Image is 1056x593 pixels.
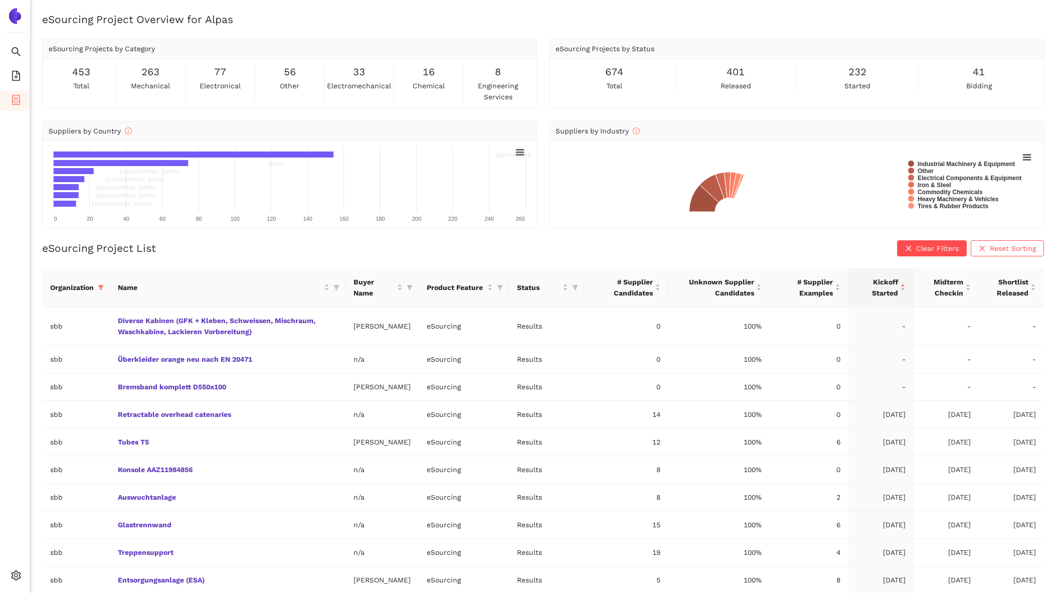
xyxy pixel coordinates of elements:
[200,80,241,91] span: electronical
[42,456,110,484] td: sbb
[96,185,155,191] text: [GEOGRAPHIC_DATA]
[345,373,419,401] td: [PERSON_NAME]
[11,67,21,87] span: file-add
[196,216,202,222] text: 80
[556,45,654,53] span: eSourcing Projects by Status
[676,276,754,299] span: Unknown Supplier Candidates
[419,484,509,511] td: eSourcing
[990,243,1036,254] span: Reset Sorting
[914,307,979,346] td: -
[905,245,912,253] span: close
[914,456,979,484] td: [DATE]
[73,80,89,91] span: total
[353,64,365,80] span: 33
[914,428,979,456] td: [DATE]
[419,539,509,566] td: eSourcing
[497,284,503,290] span: filter
[914,346,979,373] td: -
[633,127,640,134] span: info-circle
[848,373,914,401] td: -
[966,80,992,91] span: bidding
[721,80,751,91] span: released
[922,276,963,299] span: Midterm Checkin
[668,307,770,346] td: 100%
[770,268,848,307] th: this column's title is # Supplier Examples,this column is sortable
[419,307,509,346] td: eSourcing
[339,216,348,222] text: 160
[405,274,415,301] span: filter
[509,539,584,566] td: Results
[267,216,276,222] text: 120
[584,307,668,346] td: 0
[495,64,501,80] span: 8
[98,284,104,290] span: filter
[284,64,296,80] span: 56
[606,80,622,91] span: total
[918,203,988,210] text: Tires & Rubber Products
[407,284,413,290] span: filter
[509,484,584,511] td: Results
[584,484,668,511] td: 8
[770,539,848,566] td: 4
[778,276,833,299] span: # Supplier Examples
[509,346,584,373] td: Results
[42,241,156,255] h2: eSourcing Project List
[584,346,668,373] td: 0
[918,182,951,189] text: Iron & Steel
[848,346,914,373] td: -
[327,80,391,91] span: electromechanical
[448,216,457,222] text: 220
[141,64,159,80] span: 263
[509,511,584,539] td: Results
[770,401,848,428] td: 0
[333,284,339,290] span: filter
[419,456,509,484] td: eSourcing
[584,511,668,539] td: 15
[918,168,934,175] text: Other
[419,401,509,428] td: eSourcing
[979,539,1044,566] td: [DATE]
[42,401,110,428] td: sbb
[848,484,914,511] td: [DATE]
[105,177,164,183] text: [GEOGRAPHIC_DATA]
[42,511,110,539] td: sbb
[668,373,770,401] td: 100%
[584,401,668,428] td: 14
[517,282,561,293] span: Status
[914,539,979,566] td: [DATE]
[770,484,848,511] td: 2
[303,216,312,222] text: 140
[605,64,623,80] span: 674
[770,373,848,401] td: 0
[973,64,985,80] span: 41
[345,346,419,373] td: n/a
[668,346,770,373] td: 100%
[971,240,1044,256] button: closeReset Sorting
[848,539,914,566] td: [DATE]
[515,216,524,222] text: 260
[96,280,106,295] span: filter
[770,428,848,456] td: 6
[897,240,967,256] button: closeClear Filters
[354,276,396,299] span: Buyer Name
[727,64,745,80] span: 401
[979,456,1044,484] td: [DATE]
[848,456,914,484] td: [DATE]
[120,169,179,175] text: [GEOGRAPHIC_DATA]
[465,80,531,102] span: engineering services
[123,216,129,222] text: 40
[668,456,770,484] td: 100%
[848,307,914,346] td: -
[918,161,1015,168] text: Industrial Machinery & Equipment
[979,511,1044,539] td: [DATE]
[42,373,110,401] td: sbb
[668,539,770,566] td: 100%
[345,401,419,428] td: n/a
[495,152,555,158] text: [GEOGRAPHIC_DATA]
[979,307,1044,346] td: -
[419,373,509,401] td: eSourcing
[914,401,979,428] td: [DATE]
[331,280,341,295] span: filter
[979,346,1044,373] td: -
[49,127,132,135] span: Suppliers by Country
